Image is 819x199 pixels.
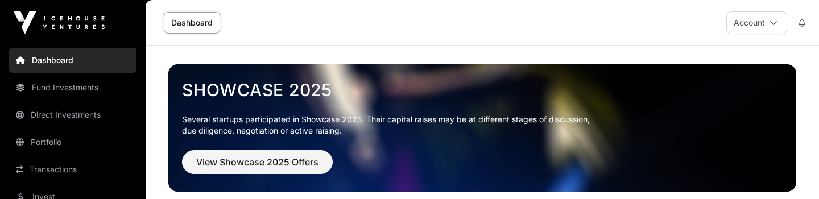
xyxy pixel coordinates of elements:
a: Portfolio [9,130,136,155]
a: Transactions [9,157,136,182]
span: View Showcase 2025 Offers [196,155,318,169]
img: Icehouse Ventures Logo [14,11,105,34]
img: Showcase 2025 [168,64,796,192]
a: Dashboard [9,48,136,73]
a: View Showcase 2025 Offers [182,161,333,173]
a: Showcase 2025 [182,80,783,100]
button: Account [726,11,787,34]
button: View Showcase 2025 Offers [182,150,333,174]
a: Fund Investments [9,75,136,100]
a: Dashboard [164,12,220,34]
a: Direct Investments [9,102,136,127]
p: Several startups participated in Showcase 2025. Their capital raises may be at different stages o... [182,114,783,136]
